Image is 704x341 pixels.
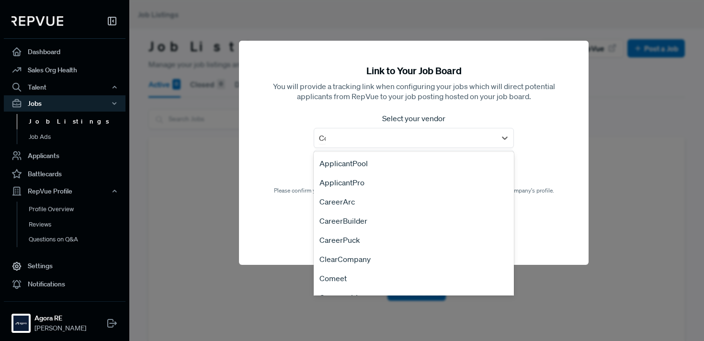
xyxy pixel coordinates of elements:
[4,79,125,95] button: Talent
[17,202,138,217] a: Profile Overview
[4,183,125,199] button: RepVue Profile
[314,113,514,124] label: Select your vendor
[314,211,514,230] div: CareerBuilder
[314,154,514,173] div: ApplicantPool
[314,173,514,192] div: ApplicantPro
[17,129,138,145] a: Job Ads
[314,269,514,288] div: Comeet
[314,288,514,307] div: Comparably
[262,81,566,101] p: You will provide a tracking link when configuring your jobs which will direct potential applicant...
[13,316,29,331] img: Agora RE
[4,95,125,112] button: Jobs
[4,301,125,337] a: Agora REAgora RE[PERSON_NAME]
[17,217,138,232] a: Reviews
[314,250,514,269] div: ClearCompany
[4,61,125,79] a: Sales Org Health
[274,186,554,195] p: Please confirm your choice as this will set a precedent for all future job postings under your co...
[17,232,138,247] a: Questions on Q&A
[11,16,63,26] img: RepVue
[34,313,86,323] strong: Agora RE
[34,323,86,333] span: [PERSON_NAME]
[17,114,138,129] a: Job Listings
[4,43,125,61] a: Dashboard
[4,275,125,294] a: Notifications
[4,257,125,275] a: Settings
[4,147,125,165] a: Applicants
[262,64,566,78] h5: Link to Your Job Board
[314,230,514,250] div: CareerPuck
[314,150,514,171] input: If other, please specify
[314,192,514,211] div: CareerArc
[4,165,125,183] a: Battlecards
